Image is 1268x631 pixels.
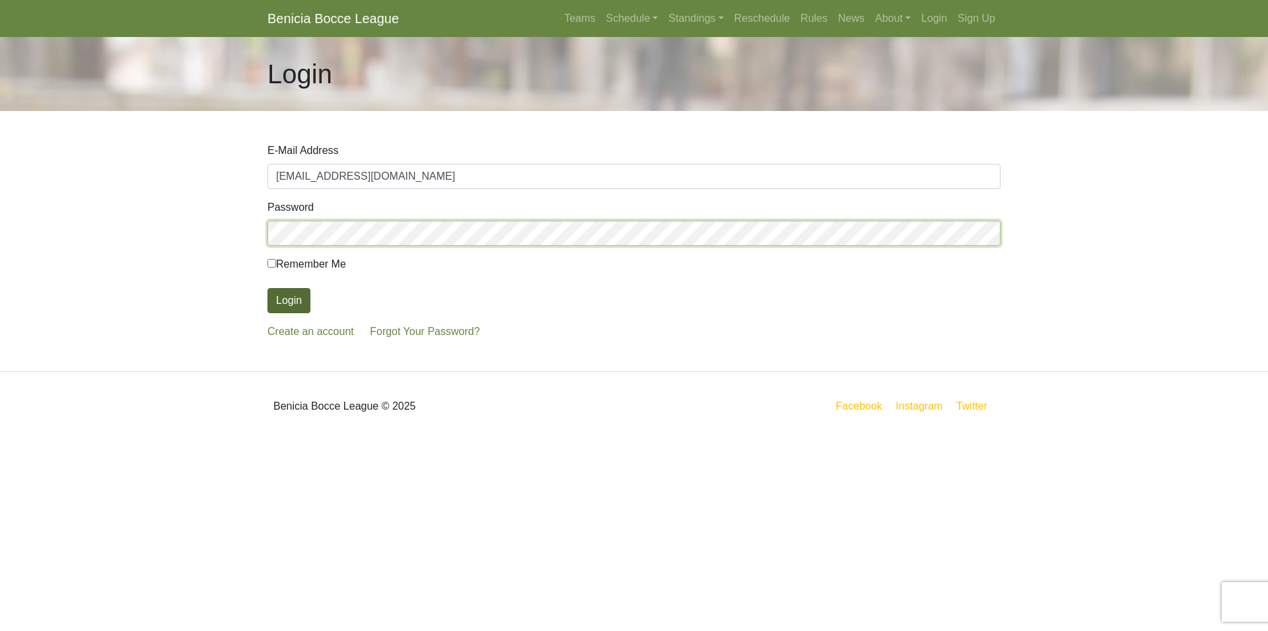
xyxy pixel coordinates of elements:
a: Forgot Your Password? [370,326,479,337]
a: Benicia Bocce League [267,5,399,32]
a: Login [916,5,952,32]
a: News [833,5,870,32]
a: Instagram [893,398,945,414]
a: Standings [663,5,728,32]
a: Create an account [267,326,354,337]
label: E-Mail Address [267,143,339,159]
button: Login [267,288,310,313]
a: Schedule [601,5,664,32]
label: Password [267,200,314,215]
div: Benicia Bocce League © 2025 [258,383,634,430]
h1: Login [267,58,332,90]
a: Twitter [954,398,998,414]
a: Rules [795,5,833,32]
a: Reschedule [729,5,796,32]
a: Facebook [833,398,885,414]
a: About [870,5,916,32]
a: Sign Up [952,5,1001,32]
label: Remember Me [267,256,346,272]
a: Teams [559,5,600,32]
input: Remember Me [267,259,276,268]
